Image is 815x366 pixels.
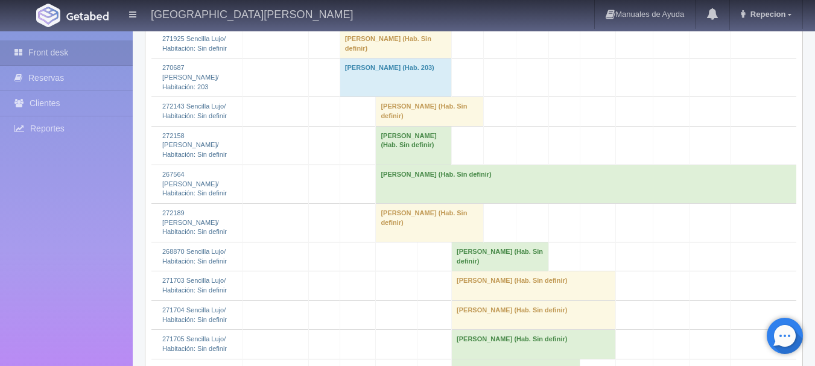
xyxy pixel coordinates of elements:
td: [PERSON_NAME] (Hab. 203) [340,58,451,97]
h4: [GEOGRAPHIC_DATA][PERSON_NAME] [151,6,353,21]
img: Getabed [36,4,60,27]
a: 272189 [PERSON_NAME]/Habitación: Sin definir [162,209,227,235]
img: Getabed [66,11,109,21]
a: 268870 Sencilla Lujo/Habitación: Sin definir [162,248,227,265]
td: [PERSON_NAME] (Hab. Sin definir) [452,242,549,271]
td: [PERSON_NAME] (Hab. Sin definir) [376,97,483,126]
a: 271705 Sencilla Lujo/Habitación: Sin definir [162,335,227,352]
span: Repecion [747,10,786,19]
a: 271704 Sencilla Lujo/Habitación: Sin definir [162,306,227,323]
a: 271703 Sencilla Lujo/Habitación: Sin definir [162,277,227,294]
a: 271925 Sencilla Lujo/Habitación: Sin definir [162,35,227,52]
td: [PERSON_NAME] (Hab. Sin definir) [340,29,451,58]
td: [PERSON_NAME] (Hab. Sin definir) [376,165,796,203]
a: 270687 [PERSON_NAME]/Habitación: 203 [162,64,219,90]
a: 272143 Sencilla Lujo/Habitación: Sin definir [162,103,227,119]
td: [PERSON_NAME] (Hab. Sin definir) [452,300,616,329]
a: 267564 [PERSON_NAME]/Habitación: Sin definir [162,171,227,197]
a: 272158 [PERSON_NAME]/Habitación: Sin definir [162,132,227,158]
td: [PERSON_NAME] (Hab. Sin definir) [452,271,616,300]
td: [PERSON_NAME] (Hab. Sin definir) [376,126,452,165]
td: [PERSON_NAME] (Hab. Sin definir) [452,330,616,359]
td: [PERSON_NAME] (Hab. Sin definir) [376,203,483,242]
